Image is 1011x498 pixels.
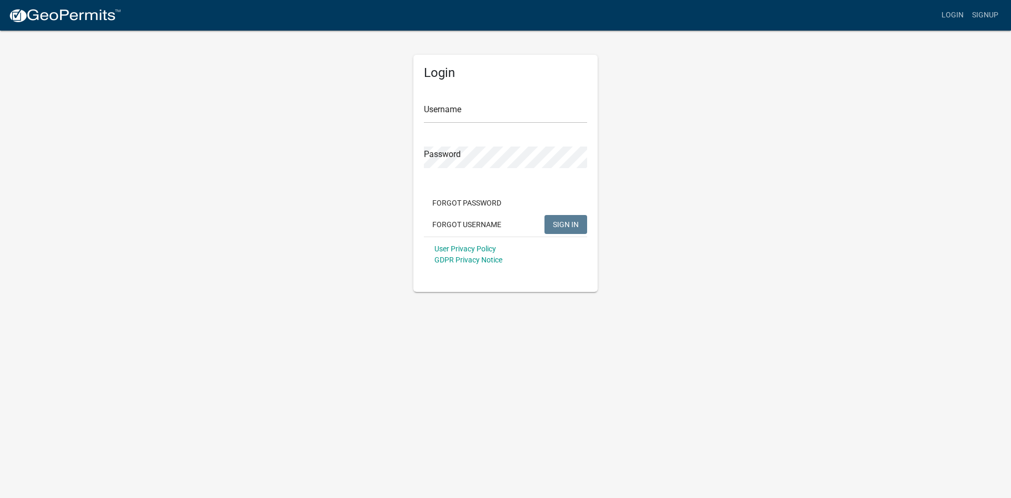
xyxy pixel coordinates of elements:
span: SIGN IN [553,220,579,228]
button: Forgot Username [424,215,510,234]
a: Login [937,5,968,25]
a: Signup [968,5,1003,25]
a: GDPR Privacy Notice [434,256,502,264]
button: Forgot Password [424,193,510,212]
h5: Login [424,65,587,81]
button: SIGN IN [544,215,587,234]
a: User Privacy Policy [434,245,496,253]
